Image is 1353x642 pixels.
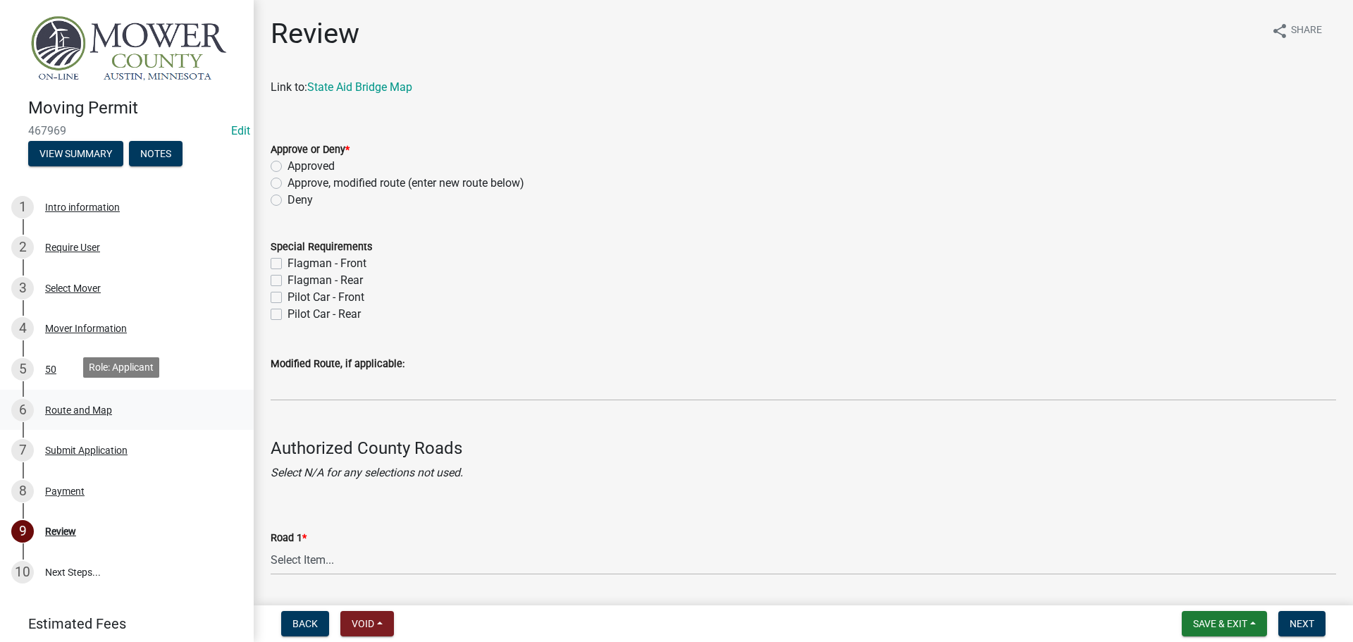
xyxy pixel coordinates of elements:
[45,242,100,252] div: Require User
[271,242,372,252] label: Special Requirements
[352,618,374,629] span: Void
[281,611,329,636] button: Back
[271,17,359,51] h1: Review
[288,158,335,175] label: Approved
[11,480,34,502] div: 8
[1278,611,1326,636] button: Next
[231,124,250,137] a: Edit
[45,283,101,293] div: Select Mover
[271,466,463,479] i: Select N/A for any selections not used.
[11,358,34,381] div: 5
[83,357,159,378] div: Role: Applicant
[1260,17,1333,44] button: shareShare
[28,15,231,83] img: Mower County, Minnesota
[45,323,127,333] div: Mover Information
[129,149,183,160] wm-modal-confirm: Notes
[271,533,307,543] label: Road 1
[288,255,366,272] label: Flagman - Front
[340,611,394,636] button: Void
[45,445,128,455] div: Submit Application
[11,439,34,462] div: 7
[1290,618,1314,629] span: Next
[288,289,364,306] label: Pilot Car - Front
[11,317,34,340] div: 4
[1291,23,1322,39] span: Share
[1182,611,1267,636] button: Save & Exit
[28,124,225,137] span: 467969
[288,306,361,323] label: Pilot Car - Rear
[307,80,412,94] a: State Aid Bridge Map
[1193,618,1247,629] span: Save & Exit
[288,175,524,192] label: Approve, modified route (enter new route below)
[288,192,313,209] label: Deny
[11,520,34,543] div: 9
[11,196,34,218] div: 1
[28,149,123,160] wm-modal-confirm: Summary
[129,141,183,166] button: Notes
[45,202,120,212] div: Intro information
[28,141,123,166] button: View Summary
[45,405,112,415] div: Route and Map
[11,610,231,638] a: Estimated Fees
[11,561,34,584] div: 10
[11,277,34,300] div: 3
[45,364,56,374] div: 50
[11,399,34,421] div: 6
[11,236,34,259] div: 2
[271,359,404,369] label: Modified Route, if applicable:
[28,98,242,118] h4: Moving Permit
[45,526,76,536] div: Review
[271,438,1336,459] h4: Authorized County Roads
[292,618,318,629] span: Back
[1271,23,1288,39] i: share
[271,79,1336,113] p: Link to:
[288,272,363,289] label: Flagman - Rear
[271,145,350,155] label: Approve or Deny
[45,486,85,496] div: Payment
[231,124,250,137] wm-modal-confirm: Edit Application Number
